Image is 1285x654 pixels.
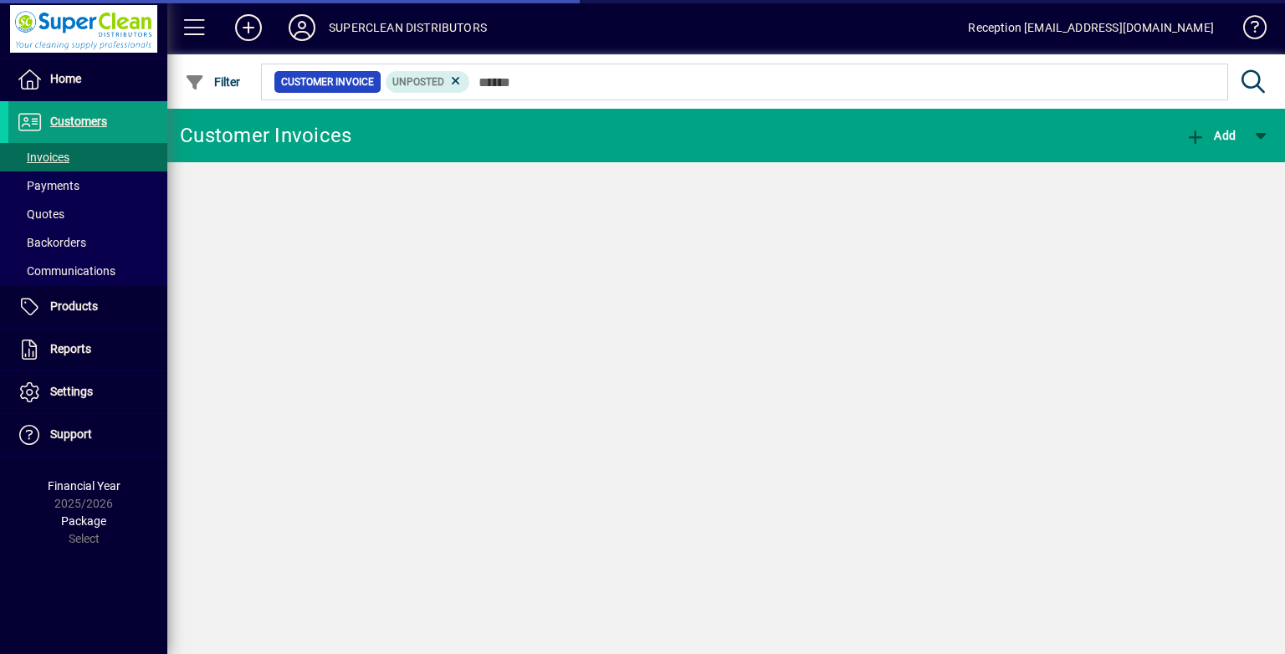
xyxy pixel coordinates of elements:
[50,299,98,313] span: Products
[8,329,167,370] a: Reports
[17,151,69,164] span: Invoices
[8,371,167,413] a: Settings
[8,228,167,257] a: Backorders
[8,171,167,200] a: Payments
[392,76,444,88] span: Unposted
[50,427,92,441] span: Support
[222,13,275,43] button: Add
[17,179,79,192] span: Payments
[185,75,241,89] span: Filter
[8,286,167,328] a: Products
[8,257,167,285] a: Communications
[329,14,487,41] div: SUPERCLEAN DISTRIBUTORS
[50,115,107,128] span: Customers
[968,14,1214,41] div: Reception [EMAIL_ADDRESS][DOMAIN_NAME]
[8,59,167,100] a: Home
[180,122,351,149] div: Customer Invoices
[50,385,93,398] span: Settings
[1185,129,1236,142] span: Add
[8,414,167,456] a: Support
[17,236,86,249] span: Backorders
[1231,3,1264,58] a: Knowledge Base
[50,72,81,85] span: Home
[17,264,115,278] span: Communications
[181,67,245,97] button: Filter
[8,143,167,171] a: Invoices
[275,13,329,43] button: Profile
[8,200,167,228] a: Quotes
[48,479,120,493] span: Financial Year
[50,342,91,355] span: Reports
[61,514,106,528] span: Package
[386,71,470,93] mat-chip: Customer Invoice Status: Unposted
[1181,120,1240,151] button: Add
[17,207,64,221] span: Quotes
[281,74,374,90] span: Customer Invoice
